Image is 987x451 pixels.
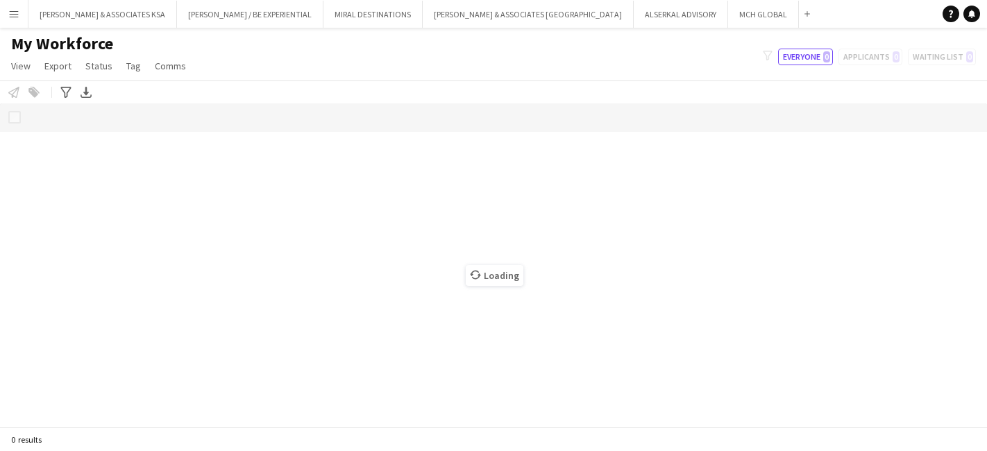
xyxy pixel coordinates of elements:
span: Loading [466,265,523,286]
app-action-btn: Export XLSX [78,84,94,101]
span: Export [44,60,71,72]
a: Export [39,57,77,75]
a: View [6,57,36,75]
a: Status [80,57,118,75]
button: [PERSON_NAME] & ASSOCIATES KSA [28,1,177,28]
span: Comms [155,60,186,72]
button: [PERSON_NAME] / BE EXPERIENTIAL [177,1,323,28]
button: MIRAL DESTINATIONS [323,1,423,28]
button: MCH GLOBAL [728,1,799,28]
button: [PERSON_NAME] & ASSOCIATES [GEOGRAPHIC_DATA] [423,1,634,28]
span: Tag [126,60,141,72]
button: ALSERKAL ADVISORY [634,1,728,28]
span: Status [85,60,112,72]
span: 0 [823,51,830,62]
button: Everyone0 [778,49,833,65]
a: Tag [121,57,146,75]
app-action-btn: Advanced filters [58,84,74,101]
span: My Workforce [11,33,113,54]
a: Comms [149,57,192,75]
span: View [11,60,31,72]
